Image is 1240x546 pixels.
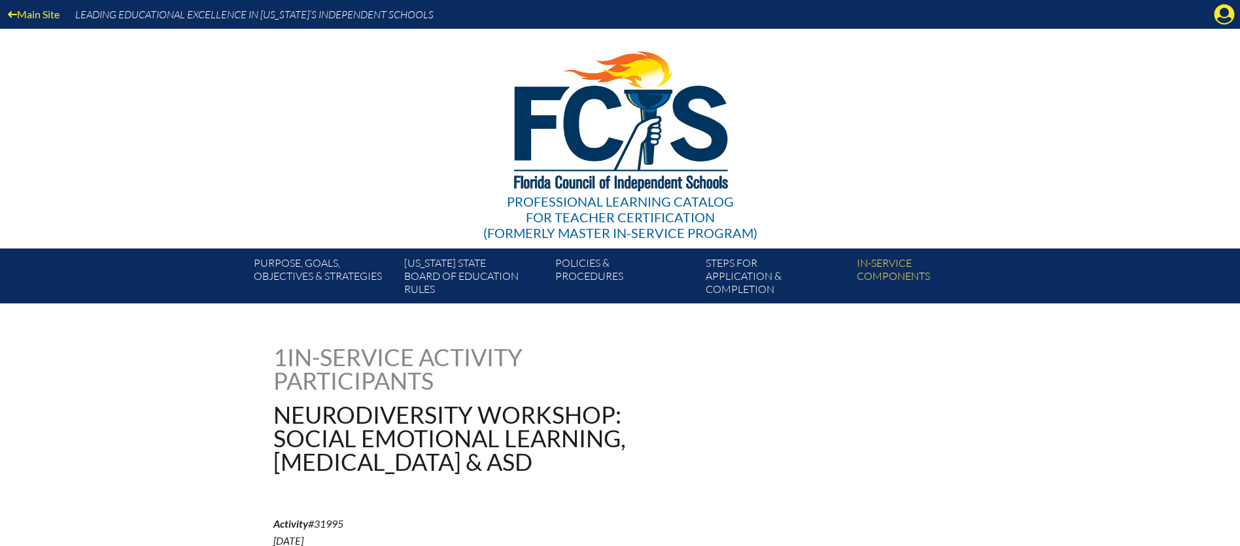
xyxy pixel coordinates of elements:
h1: Neurodiversity Workshop: Social Emotional Learning, [MEDICAL_DATA] & ASD [273,403,703,473]
h1: In-service Activity Participants [273,345,537,392]
span: for Teacher Certification [526,209,715,225]
a: Policies &Procedures [550,254,700,303]
a: Main Site [3,5,65,23]
a: Professional Learning Catalog for Teacher Certification(formerly Master In-service Program) [478,26,763,243]
b: Activity [273,517,308,530]
span: 1 [273,343,287,371]
div: Professional Learning Catalog (formerly Master In-service Program) [483,194,757,241]
a: In-servicecomponents [852,254,1002,303]
a: Steps forapplication & completion [700,254,851,303]
img: FCISlogo221.eps [485,29,755,207]
a: [US_STATE] StateBoard of Education rules [399,254,549,303]
a: Purpose, goals,objectives & strategies [249,254,399,303]
svg: Manage account [1214,4,1235,25]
